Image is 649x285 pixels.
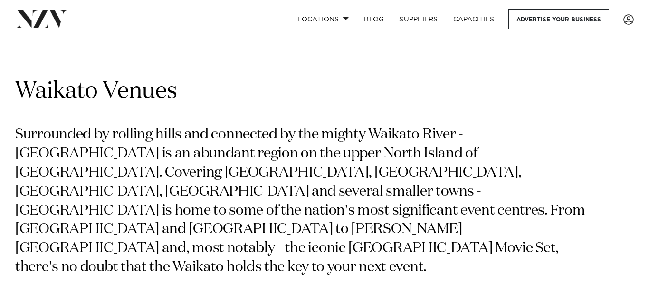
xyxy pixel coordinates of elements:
[446,9,502,29] a: Capacities
[15,10,67,28] img: nzv-logo.png
[356,9,391,29] a: BLOG
[15,126,602,277] p: Surrounded by rolling hills and connected by the mighty Waikato River - [GEOGRAPHIC_DATA] is an a...
[391,9,445,29] a: SUPPLIERS
[290,9,356,29] a: Locations
[15,77,634,107] h1: Waikato Venues
[508,9,609,29] a: Advertise your business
